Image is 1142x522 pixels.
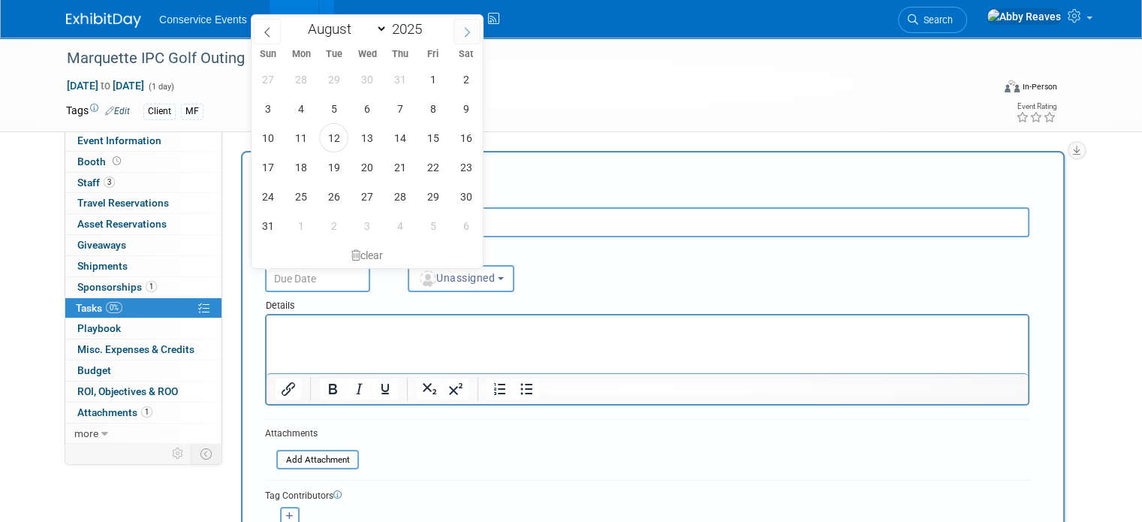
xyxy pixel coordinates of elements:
span: September 6, 2025 [451,211,481,240]
td: Personalize Event Tab Strip [165,444,191,463]
button: Underline [372,379,398,400]
span: Mon [285,50,318,59]
input: Name of task or a short description [265,207,1029,237]
span: August 26, 2025 [319,182,348,211]
a: Search [898,7,967,33]
span: August 3, 2025 [253,94,282,123]
a: Event Information [65,131,221,151]
span: Unassigned [418,272,495,284]
a: Asset Reservations [65,214,221,234]
span: more [74,427,98,439]
span: Travel Reservations [77,197,169,209]
img: Abby Reaves [987,8,1062,25]
span: Shipments [77,260,128,272]
span: Attachments [77,406,152,418]
span: August 16, 2025 [451,123,481,152]
td: Tags [66,103,130,120]
span: August 29, 2025 [418,182,447,211]
span: Wed [351,50,384,59]
div: Event Rating [1016,103,1056,110]
span: August 28, 2025 [385,182,414,211]
select: Month [301,20,387,38]
span: Giveaways [77,239,126,251]
div: Attachments [265,427,359,440]
span: August 13, 2025 [352,123,381,152]
span: Tue [318,50,351,59]
span: Sat [450,50,483,59]
span: to [98,80,113,92]
span: August 17, 2025 [253,152,282,182]
span: 1 [141,406,152,418]
button: Italic [346,379,372,400]
span: August 27, 2025 [352,182,381,211]
span: 1 [146,281,157,292]
span: Booth [77,155,124,167]
a: Misc. Expenses & Credits [65,339,221,360]
span: [DATE] [DATE] [66,79,145,92]
span: July 31, 2025 [385,65,414,94]
span: Sponsorships [77,281,157,293]
span: August 31, 2025 [253,211,282,240]
span: August 12, 2025 [319,123,348,152]
span: Conservice Events [159,14,247,26]
span: August 24, 2025 [253,182,282,211]
div: Assigned to [408,250,582,265]
a: Shipments [65,256,221,276]
button: Bullet list [514,379,539,400]
span: August 22, 2025 [418,152,447,182]
span: August 25, 2025 [286,182,315,211]
span: August 20, 2025 [352,152,381,182]
div: In-Person [1022,81,1057,92]
div: Short Description [265,192,1029,207]
a: Staff3 [65,173,221,193]
a: Attachments1 [65,403,221,423]
span: August 14, 2025 [385,123,414,152]
span: August 5, 2025 [319,94,348,123]
span: Fri [417,50,450,59]
span: July 30, 2025 [352,65,381,94]
span: Booth not reserved yet [110,155,124,167]
input: Year [387,20,432,38]
span: Tasks [76,302,122,314]
div: clear [252,243,483,268]
span: Event Information [77,134,161,146]
span: August 9, 2025 [451,94,481,123]
span: (1 day) [147,82,174,92]
span: July 28, 2025 [286,65,315,94]
button: Subscript [417,379,442,400]
button: Insert/edit link [276,379,301,400]
div: Tag Contributors [265,487,1029,502]
span: September 2, 2025 [319,211,348,240]
button: Superscript [443,379,469,400]
span: August 23, 2025 [451,152,481,182]
div: Details [265,292,1029,314]
a: ROI, Objectives & ROO [65,382,221,402]
a: Tasks0% [65,298,221,318]
td: Toggle Event Tabs [191,444,222,463]
img: Format-Inperson.png [1005,80,1020,92]
input: Due Date [265,265,370,292]
div: New Task [265,168,1029,185]
a: more [65,424,221,444]
button: Numbered list [487,379,513,400]
span: Search [918,14,953,26]
span: 0% [106,302,122,313]
a: Edit [105,106,130,116]
a: Sponsorships1 [65,277,221,297]
span: ROI, Objectives & ROO [77,385,178,397]
span: September 4, 2025 [385,211,414,240]
a: Playbook [65,318,221,339]
span: Sun [252,50,285,59]
span: August 8, 2025 [418,94,447,123]
span: July 29, 2025 [319,65,348,94]
div: Client [143,104,176,119]
span: September 5, 2025 [418,211,447,240]
span: August 2, 2025 [451,65,481,94]
span: August 4, 2025 [286,94,315,123]
span: August 10, 2025 [253,123,282,152]
span: Playbook [77,322,121,334]
span: August 6, 2025 [352,94,381,123]
span: September 1, 2025 [286,211,315,240]
span: August 18, 2025 [286,152,315,182]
